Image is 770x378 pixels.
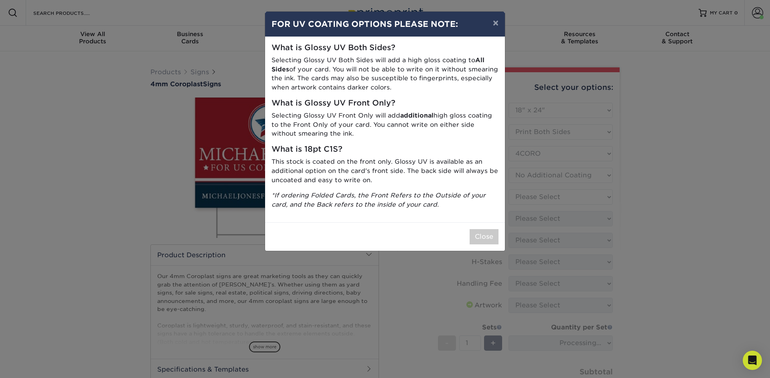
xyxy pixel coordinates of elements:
[470,229,498,244] button: Close
[272,56,484,73] strong: All Sides
[743,351,762,370] div: Open Intercom Messenger
[400,112,434,119] strong: additional
[272,56,498,92] p: Selecting Glossy UV Both Sides will add a high gloss coating to of your card. You will not be abl...
[272,111,498,138] p: Selecting Glossy UV Front Only will add high gloss coating to the Front Only of your card. You ca...
[486,12,505,34] button: ×
[272,191,486,208] i: *If ordering Folded Cards, the Front Refers to the Outside of your card, and the Back refers to t...
[272,157,498,185] p: This stock is coated on the front only. Glossy UV is available as an additional option on the car...
[272,145,498,154] h5: What is 18pt C1S?
[272,43,498,53] h5: What is Glossy UV Both Sides?
[272,18,498,30] h4: FOR UV COATING OPTIONS PLEASE NOTE:
[272,99,498,108] h5: What is Glossy UV Front Only?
